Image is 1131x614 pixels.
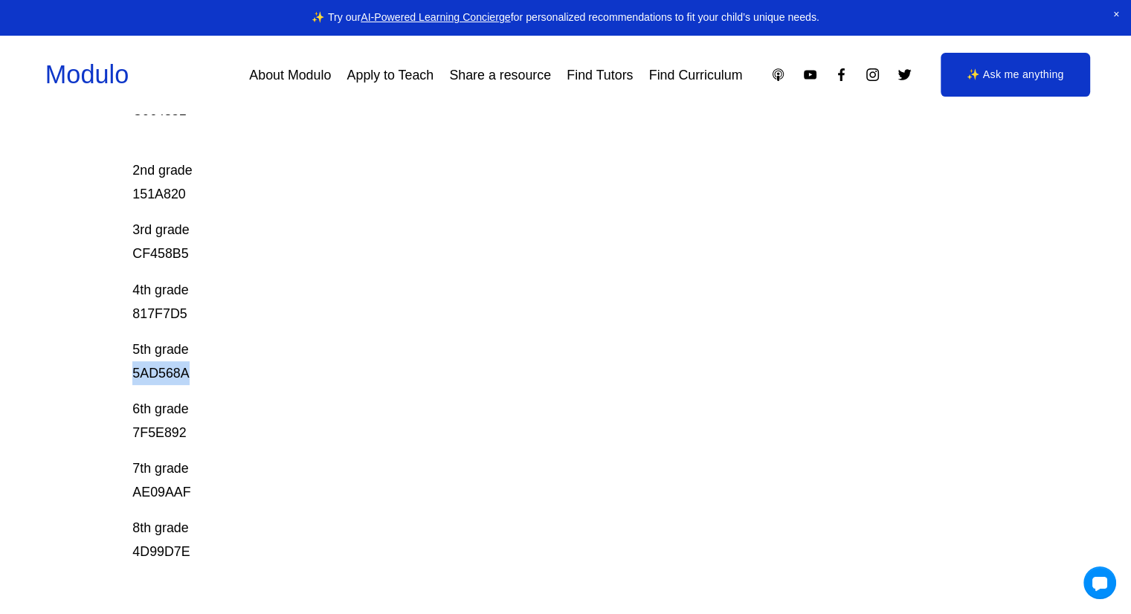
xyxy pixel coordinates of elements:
a: Share a resource [449,62,551,88]
a: Twitter [897,67,912,83]
a: ✨ Ask me anything [941,53,1090,97]
p: 3rd grade CF458B5 [132,218,911,265]
a: Instagram [865,67,880,83]
a: AI-Powered Learning Concierge [361,11,510,23]
p: 8th grade 4D99D7E [132,516,911,563]
a: Find Curriculum [649,62,743,88]
a: Apply to Teach [347,62,434,88]
a: Facebook [834,67,849,83]
a: YouTube [802,67,818,83]
a: Find Tutors [567,62,633,88]
p: 5th grade 5AD568A [132,337,911,385]
p: 6th grade 7F5E892 [132,397,911,445]
a: Apple Podcasts [770,67,786,83]
a: Modulo [45,60,129,88]
p: 7th grade AE09AAF [132,456,911,504]
p: 2nd grade 151A820 [132,135,911,206]
p: 4th grade 817F7D5 [132,278,911,326]
a: About Modulo [249,62,331,88]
